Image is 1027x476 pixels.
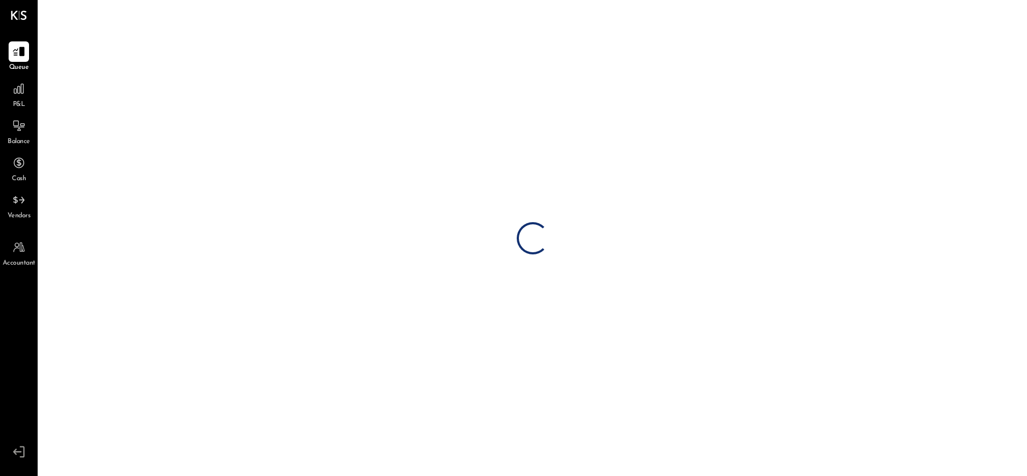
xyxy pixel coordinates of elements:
span: P&L [13,100,25,110]
a: Balance [1,116,37,147]
a: Cash [1,153,37,184]
a: Queue [1,41,37,73]
span: Vendors [8,211,31,221]
a: Vendors [1,190,37,221]
span: Balance [8,137,30,147]
a: P&L [1,79,37,110]
span: Queue [9,63,29,73]
a: Accountant [1,237,37,268]
span: Cash [12,174,26,184]
span: Accountant [3,259,35,268]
